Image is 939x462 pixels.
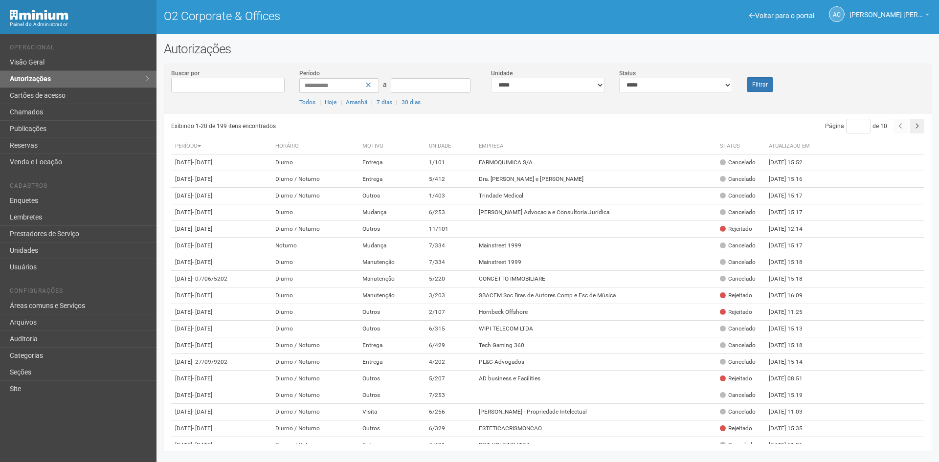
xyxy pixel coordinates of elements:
span: - [DATE] [192,159,212,166]
td: Entrega [358,437,425,454]
td: [DATE] 15:17 [765,204,819,221]
td: Diurno [271,321,358,337]
td: [DATE] 15:35 [765,420,819,437]
span: | [396,99,398,106]
td: [DATE] [171,337,271,354]
td: ESTETICACRISMONCAO [475,420,716,437]
td: [DATE] [171,204,271,221]
span: - [DATE] [192,392,212,398]
td: 5/412 [425,171,475,188]
div: Rejeitado [720,424,752,433]
td: Diurno / Noturno [271,387,358,404]
td: AD business e Facilities [475,371,716,387]
td: 5/220 [425,271,475,287]
a: 30 dias [402,99,421,106]
td: [DATE] 15:18 [765,271,819,287]
th: Status [716,138,765,154]
a: AC [829,6,845,22]
a: Voltar para o portal [749,12,814,20]
div: Cancelado [720,358,756,366]
label: Buscar por [171,69,200,78]
span: Página de 10 [825,123,887,130]
td: Entrega [358,154,425,171]
td: Diurno / Noturno [271,188,358,204]
td: [DATE] 16:09 [765,287,819,304]
label: Período [299,69,320,78]
span: - [DATE] [192,342,212,349]
td: Diurno [271,271,358,287]
th: Período [171,138,271,154]
td: [DATE] 15:19 [765,387,819,404]
td: 5/207 [425,371,475,387]
td: Entrega [358,171,425,188]
span: - 27/09/9202 [192,358,227,365]
div: Exibindo 1-20 de 199 itens encontrados [171,119,548,133]
td: Outros [358,304,425,321]
div: Cancelado [720,391,756,399]
td: [DATE] 15:13 [765,321,819,337]
td: Outros [358,387,425,404]
td: 1/101 [425,154,475,171]
div: Cancelado [720,242,756,250]
h1: O2 Corporate & Offices [164,10,540,22]
span: - [DATE] [192,192,212,199]
th: Horário [271,138,358,154]
td: Dra. [PERSON_NAME] e [PERSON_NAME] [475,171,716,188]
td: [DATE] 15:17 [765,188,819,204]
td: Diurno / Noturno [271,337,358,354]
div: Cancelado [720,158,756,167]
td: [DATE] 15:18 [765,254,819,271]
td: Diurno [271,254,358,271]
td: Tech Gaming 360 [475,337,716,354]
span: - [DATE] [192,325,212,332]
td: [DATE] [171,238,271,254]
td: Trindade Medical [475,188,716,204]
label: Status [619,69,636,78]
div: Cancelado [720,441,756,449]
th: Unidade [425,138,475,154]
span: - 07/06/5202 [192,275,227,282]
span: - [DATE] [192,209,212,216]
td: FARMOQUIMICA S/A [475,154,716,171]
td: Diurno / Noturno [271,221,358,238]
div: Cancelado [720,408,756,416]
td: 6/253 [425,204,475,221]
td: Outros [358,221,425,238]
td: Hornbeck Offshore [475,304,716,321]
td: Diurno [271,204,358,221]
span: - [DATE] [192,441,212,448]
td: Diurno [271,304,358,321]
td: [DATE] [171,371,271,387]
td: 4/401 [425,437,475,454]
td: [DATE] 11:03 [765,404,819,420]
div: Cancelado [720,192,756,200]
td: Diurno / Noturno [271,171,358,188]
span: | [319,99,321,106]
button: Filtrar [747,77,773,92]
td: 2/107 [425,304,475,321]
td: Manutenção [358,271,425,287]
td: Outros [358,188,425,204]
td: Diurno / Noturno [271,437,358,454]
th: Motivo [358,138,425,154]
th: Atualizado em [765,138,819,154]
td: 6/329 [425,420,475,437]
a: [PERSON_NAME] [PERSON_NAME] [850,12,929,20]
td: [DATE] [171,420,271,437]
td: [DATE] [171,154,271,171]
td: Diurno / Noturno [271,354,358,371]
td: Diurno / Noturno [271,404,358,420]
td: [DATE] [171,171,271,188]
td: [DATE] [171,354,271,371]
div: Rejeitado [720,225,752,233]
td: 11/101 [425,221,475,238]
td: [DATE] [171,221,271,238]
span: - [DATE] [192,242,212,249]
span: - [DATE] [192,176,212,182]
td: Outros [358,371,425,387]
td: [DATE] [171,387,271,404]
td: 7/334 [425,254,475,271]
img: Minium [10,10,68,20]
td: 6/429 [425,337,475,354]
li: Configurações [10,287,149,298]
